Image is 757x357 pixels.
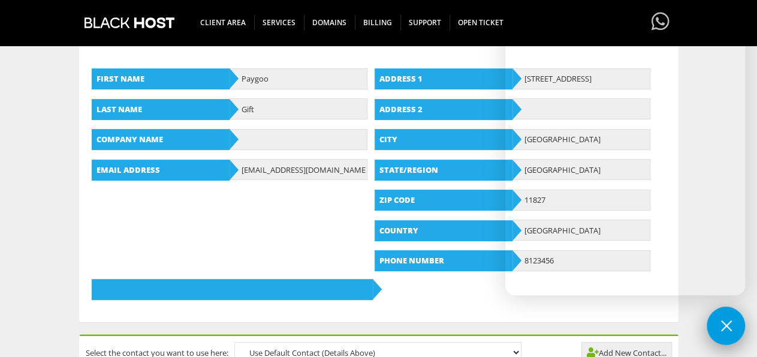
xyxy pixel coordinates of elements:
span: Support [400,15,450,30]
b: Last Name [92,99,230,120]
b: First Name [92,68,230,89]
b: Address 1 [375,68,512,89]
b: State/Region [375,160,512,181]
span: CLIENT AREA [192,15,255,30]
span: Billing [355,15,401,30]
b: Company Name [92,129,230,150]
span: Domains [304,15,355,30]
b: Phone Number [375,250,512,271]
span: Open Ticket [450,15,512,30]
b: City [375,129,512,150]
b: Email Address [92,160,230,181]
b: Address 2 [375,99,512,120]
span: SERVICES [254,15,304,30]
b: Country [375,220,512,241]
b: Zip Code [375,190,512,211]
